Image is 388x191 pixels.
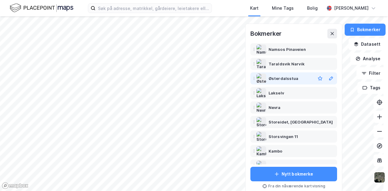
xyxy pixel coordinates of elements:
div: [PERSON_NAME] [334,5,369,12]
div: Roa Torg [269,162,287,169]
div: Storeidet, [GEOGRAPHIC_DATA] [269,118,333,126]
div: Namsos Pinaveien [269,46,306,53]
a: Mapbox homepage [2,182,28,189]
img: Taraldsvik Narvik [256,59,266,69]
button: Datasett [349,38,386,50]
img: Roa Torg [256,161,266,170]
img: Namsos Pinaveien [256,44,266,54]
iframe: Chat Widget [358,162,388,191]
button: Bokmerker [345,24,386,36]
img: logo.f888ab2527a4732fd821a326f86c7f29.svg [10,3,73,13]
img: Storsvingen 11 [256,132,266,141]
input: Søk på adresse, matrikkel, gårdeiere, leietakere eller personer [95,4,212,13]
img: Nevra [256,103,266,112]
img: Storeidet, Leknes [256,117,266,127]
img: Kambo [256,146,266,156]
div: Lakselv [269,89,284,97]
img: Østerdalsstua [256,74,266,83]
div: Kambo [269,147,283,155]
div: Taraldsvik Narvik [269,60,305,68]
div: Mine Tags [272,5,294,12]
div: Østerdalsstua [269,75,298,82]
button: Analyse [350,53,386,65]
div: Bokmerker [250,29,282,38]
div: Fra din nåværende kartvisning [250,184,337,189]
div: Bolig [307,5,318,12]
div: Nevra [269,104,281,111]
button: Nytt bokmerke [250,167,337,181]
button: Tags [357,82,386,94]
div: Kontrollprogram for chat [358,162,388,191]
button: Filter [356,67,386,79]
img: Lakselv [256,88,266,98]
div: Kart [250,5,259,12]
div: Storsvingen 11 [269,133,298,140]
